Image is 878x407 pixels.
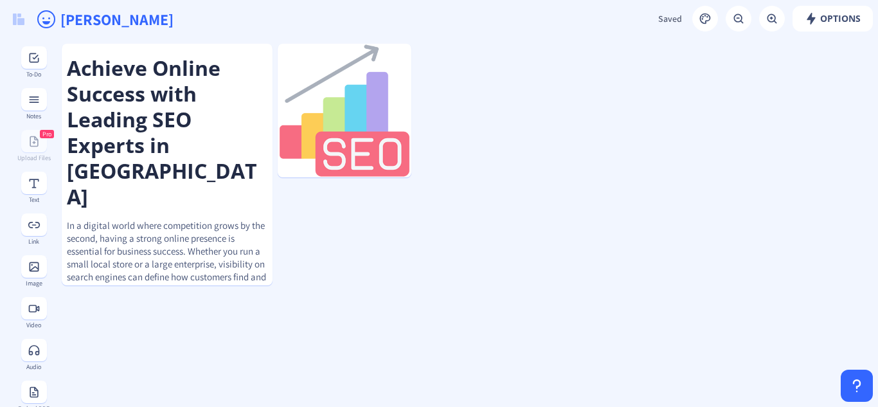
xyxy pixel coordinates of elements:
[658,13,682,24] span: Saved
[42,130,51,138] span: Pro
[10,113,57,120] div: Notes
[10,280,57,287] div: Image
[36,9,57,30] ion-icon: happy outline
[67,55,267,210] h2: Achieve Online Success with Leading SEO Experts in [GEOGRAPHIC_DATA]
[10,238,57,245] div: Link
[10,71,57,78] div: To-Do
[793,6,873,32] button: Options
[10,196,57,203] div: Text
[805,14,861,24] span: Options
[10,363,57,370] div: Audio
[10,321,57,329] div: Video
[67,219,267,348] p: In a digital world where competition grows by the second, having a strong online presence is esse...
[13,14,24,25] img: logo.svg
